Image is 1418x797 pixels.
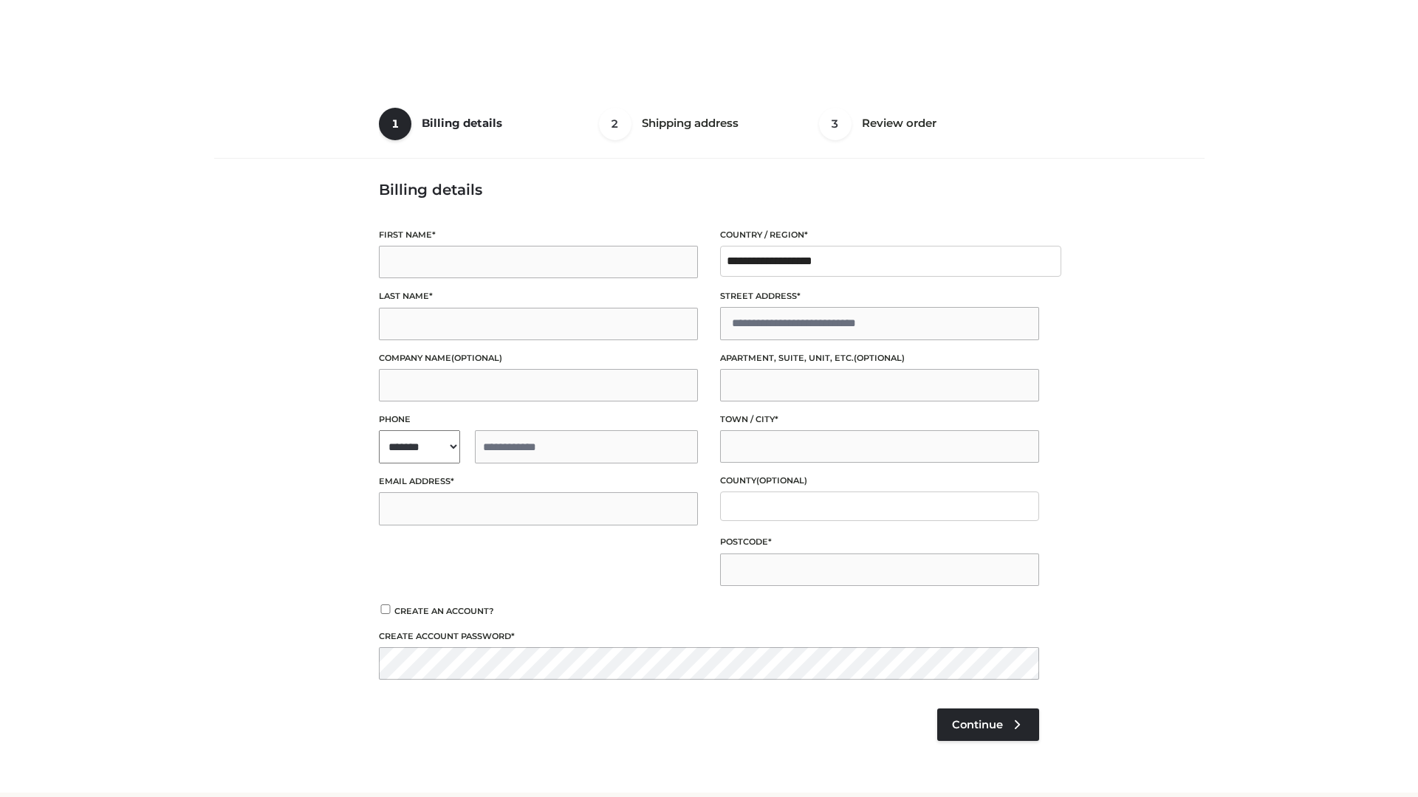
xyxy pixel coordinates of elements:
span: (optional) [854,353,905,363]
label: Email address [379,475,698,489]
label: Phone [379,413,698,427]
span: 3 [819,108,852,140]
label: Town / City [720,413,1039,427]
span: 2 [599,108,631,140]
label: Create account password [379,629,1039,644]
span: Create an account? [394,606,494,616]
span: (optional) [756,475,807,486]
span: Billing details [422,116,502,130]
a: Continue [937,708,1039,741]
span: Review order [862,116,936,130]
label: Last name [379,289,698,303]
input: Create an account? [379,604,392,614]
label: County [720,474,1039,488]
span: Continue [952,718,1003,731]
label: First name [379,228,698,242]
label: Street address [720,289,1039,303]
span: 1 [379,108,411,140]
h3: Billing details [379,181,1039,199]
label: Company name [379,351,698,365]
label: Apartment, suite, unit, etc. [720,351,1039,365]
span: (optional) [451,353,502,363]
label: Country / Region [720,228,1039,242]
label: Postcode [720,535,1039,549]
span: Shipping address [642,116,739,130]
